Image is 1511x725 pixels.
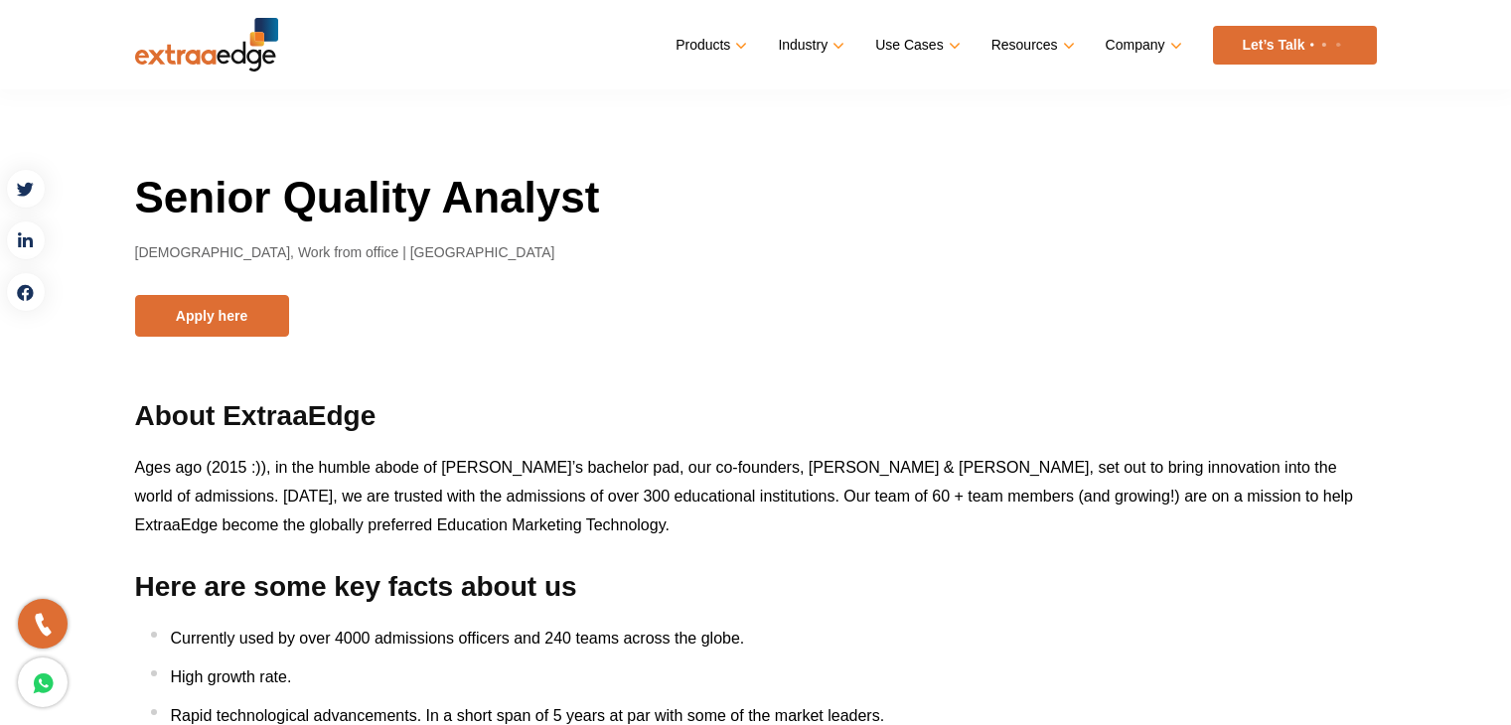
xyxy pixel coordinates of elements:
[1213,26,1377,65] a: Let’s Talk
[135,169,1377,225] h1: Senior Quality Analyst
[135,400,377,431] b: About ExtraaEdge
[135,295,289,337] button: Apply here
[135,571,577,602] b: Here are some key facts about us
[676,31,743,60] a: Products
[171,707,885,724] span: Rapid technological advancements. In a short span of 5 years at par with some of the market leaders.
[171,668,292,685] span: High growth rate.
[6,169,46,209] a: twitter
[778,31,840,60] a: Industry
[135,459,1354,533] span: Ages ago (2015 :)), in the humble abode of [PERSON_NAME]’s bachelor pad, our co-founders, [PERSON...
[6,272,46,312] a: facebook
[135,241,1377,265] p: [DEMOGRAPHIC_DATA], Work from office | [GEOGRAPHIC_DATA]
[991,31,1071,60] a: Resources
[171,630,745,647] span: Currently used by over 4000 admissions officers and 240 teams across the globe.
[875,31,956,60] a: Use Cases
[6,220,46,260] a: linkedin
[1106,31,1178,60] a: Company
